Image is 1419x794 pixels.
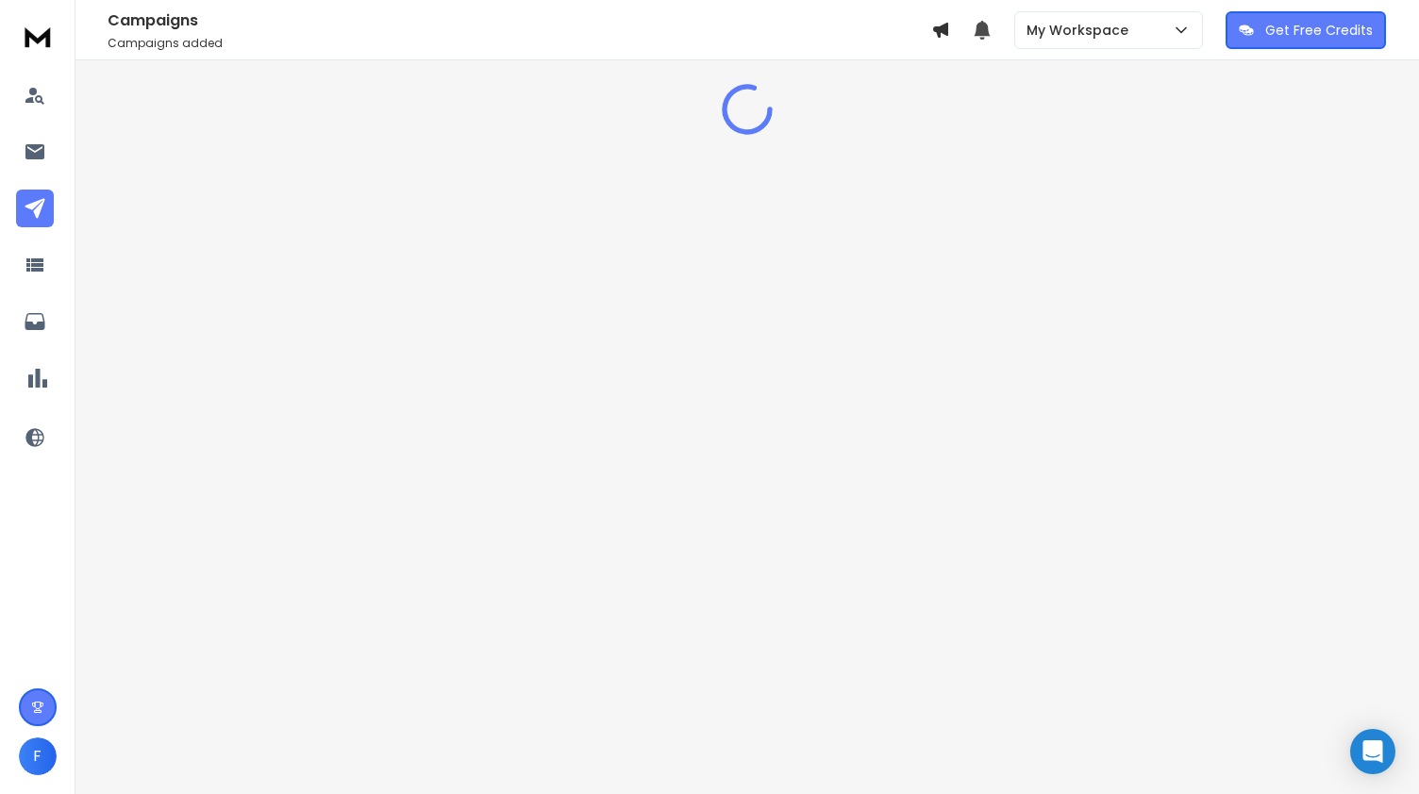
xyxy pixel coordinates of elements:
p: My Workspace [1027,21,1136,40]
img: logo [19,19,57,54]
button: F [19,737,57,775]
h1: Campaigns [108,9,931,32]
div: Open Intercom Messenger [1350,729,1395,774]
button: Get Free Credits [1226,11,1386,49]
p: Campaigns added [108,36,931,51]
p: Get Free Credits [1265,21,1373,40]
